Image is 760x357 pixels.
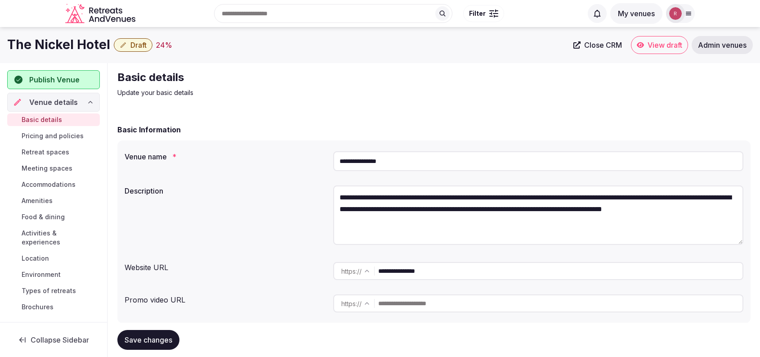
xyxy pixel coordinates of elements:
span: Retreat spaces [22,148,69,157]
span: Basic details [22,115,62,124]
p: Update your basic details [117,88,420,97]
h1: The Nickel Hotel [7,36,110,54]
button: Publish Venue [7,70,100,89]
span: Close CRM [584,41,622,50]
span: Meeting spaces [22,164,72,173]
span: Activities & experiences [22,229,96,247]
span: View draft [648,41,682,50]
a: Amenities [7,194,100,207]
div: 24 % [156,40,172,50]
span: Filter [469,9,486,18]
a: Activities & experiences [7,227,100,249]
a: My venues [610,9,662,18]
a: Environment [7,268,100,281]
a: Ownership [7,319,100,338]
a: Types of retreats [7,285,100,297]
span: Food & dining [22,212,65,221]
span: Save changes [125,335,172,344]
a: Meeting spaces [7,162,100,175]
label: Description [125,187,326,194]
span: Publish Venue [29,74,80,85]
button: Draft [114,38,152,52]
button: Filter [463,5,504,22]
span: Environment [22,270,61,279]
button: My venues [610,3,662,24]
h2: Basic details [117,70,420,85]
span: Location [22,254,49,263]
span: Admin venues [698,41,747,50]
button: 24% [156,40,172,50]
a: Visit the homepage [65,4,137,24]
span: Venue details [29,97,78,108]
a: Basic details [7,113,100,126]
button: Save changes [117,330,179,350]
a: Accommodations [7,178,100,191]
a: Close CRM [568,36,627,54]
a: Retreat spaces [7,146,100,158]
a: Pricing and policies [7,130,100,142]
span: Pricing and policies [22,131,84,140]
span: Brochures [22,303,54,312]
a: Location [7,252,100,265]
a: Food & dining [7,211,100,223]
img: robiejavier [669,7,682,20]
div: Website URL [125,258,326,273]
svg: Retreats and Venues company logo [65,4,137,24]
span: Draft [130,41,147,50]
div: Promo video URL [125,291,326,305]
span: Types of retreats [22,286,76,295]
a: View draft [631,36,688,54]
a: Admin venues [692,36,753,54]
label: Venue name [125,153,326,160]
span: Accommodations [22,180,76,189]
span: Collapse Sidebar [31,335,89,344]
a: Brochures [7,301,100,313]
button: Collapse Sidebar [7,330,100,350]
span: Amenities [22,196,53,205]
h2: Basic Information [117,124,181,135]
